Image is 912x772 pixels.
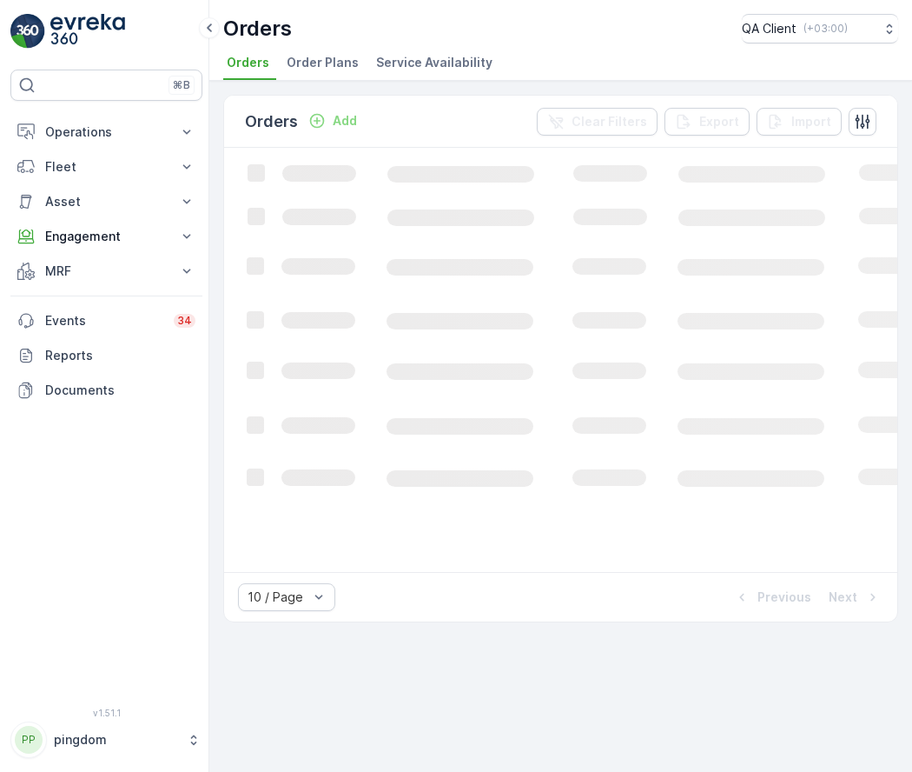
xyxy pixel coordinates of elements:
p: Previous [757,589,811,606]
button: Previous [731,587,813,608]
img: logo_light-DOdMpM7g.png [50,14,125,49]
p: Orders [223,15,292,43]
button: PPpingdom [10,722,202,758]
span: v 1.51.1 [10,708,202,718]
p: pingdom [54,731,178,749]
button: QA Client(+03:00) [742,14,898,43]
button: MRF [10,254,202,289]
p: Documents [45,382,195,399]
p: Export [699,113,739,130]
p: Engagement [45,228,168,245]
a: Events34 [10,303,202,338]
p: Next [829,589,857,606]
button: Export [664,108,750,136]
button: Fleet [10,150,202,184]
button: Clear Filters [537,108,658,136]
p: Operations [45,123,168,141]
p: ⌘B [173,78,190,92]
a: Reports [10,338,202,373]
p: Clear Filters [572,113,647,130]
button: Operations [10,115,202,150]
p: ( +03:00 ) [803,22,848,36]
p: QA Client [742,20,796,37]
div: PP [15,726,43,754]
span: Order Plans [287,54,359,71]
p: Events [45,312,163,329]
a: Documents [10,373,202,408]
p: 34 [177,314,192,328]
img: logo [10,14,45,49]
button: Engagement [10,219,202,254]
p: Reports [45,347,195,364]
p: MRF [45,263,168,280]
p: Orders [245,110,298,134]
button: Import [757,108,842,136]
p: Import [791,113,831,130]
button: Asset [10,184,202,219]
p: Asset [45,193,168,210]
button: Next [827,587,883,608]
p: Fleet [45,158,168,176]
span: Service Availability [376,54,492,71]
button: Add [301,110,364,131]
p: Add [333,112,357,130]
span: Orders [227,54,269,71]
